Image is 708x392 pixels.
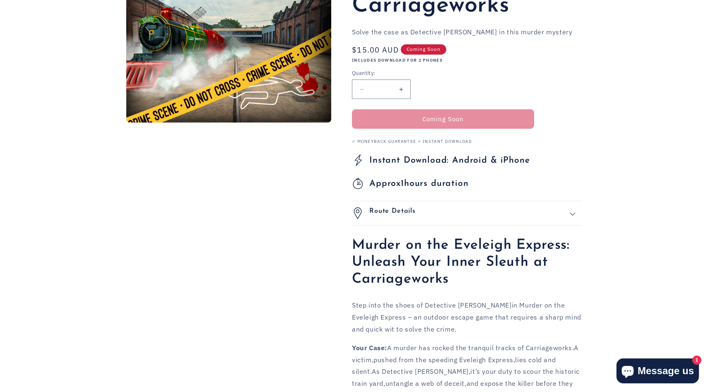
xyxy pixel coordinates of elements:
h2: Route Details [369,207,416,219]
span: As Detective [PERSON_NAME], [372,367,470,375]
summary: Route Details [352,201,582,225]
span: untangle a web of deceit, [385,379,467,387]
span: Step into the shoes of Detective [PERSON_NAME] [352,301,512,309]
p: ✓ Moneyback Guarantee ✓ Instant Download [352,139,582,144]
strong: Approx [369,179,401,188]
span: pushed from the speeding Eveleigh Express, [373,356,515,364]
strong: Instant Download: Android & iPhone [369,156,530,165]
strong: INCLUDES DOWNLOAD FOR 2 PHONES [352,58,443,63]
label: Quantity: [352,69,534,77]
span: $15.00 AUD [352,44,399,55]
button: Coming Soon [352,109,534,129]
span: A murder has rocked the tranquil tracks of Carriageworks. [387,344,574,352]
strong: hours duration [404,179,469,188]
span: A victim, [352,344,578,364]
span: 1 [369,178,469,189]
span: Coming Soon [401,44,446,55]
p: Solve the case as Detective [PERSON_NAME] in this murder mystery [352,26,582,38]
strong: Your Case: [352,344,387,352]
span: in Murder on the Eveleigh Express – an outdoor escape game that requires a sharp mind and quick w... [352,301,581,333]
h2: Murder on the Eveleigh Express: Unleash Your Inner Sleuth at Carriageworks [352,237,582,288]
inbox-online-store-chat: Shopify online store chat [614,358,701,385]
